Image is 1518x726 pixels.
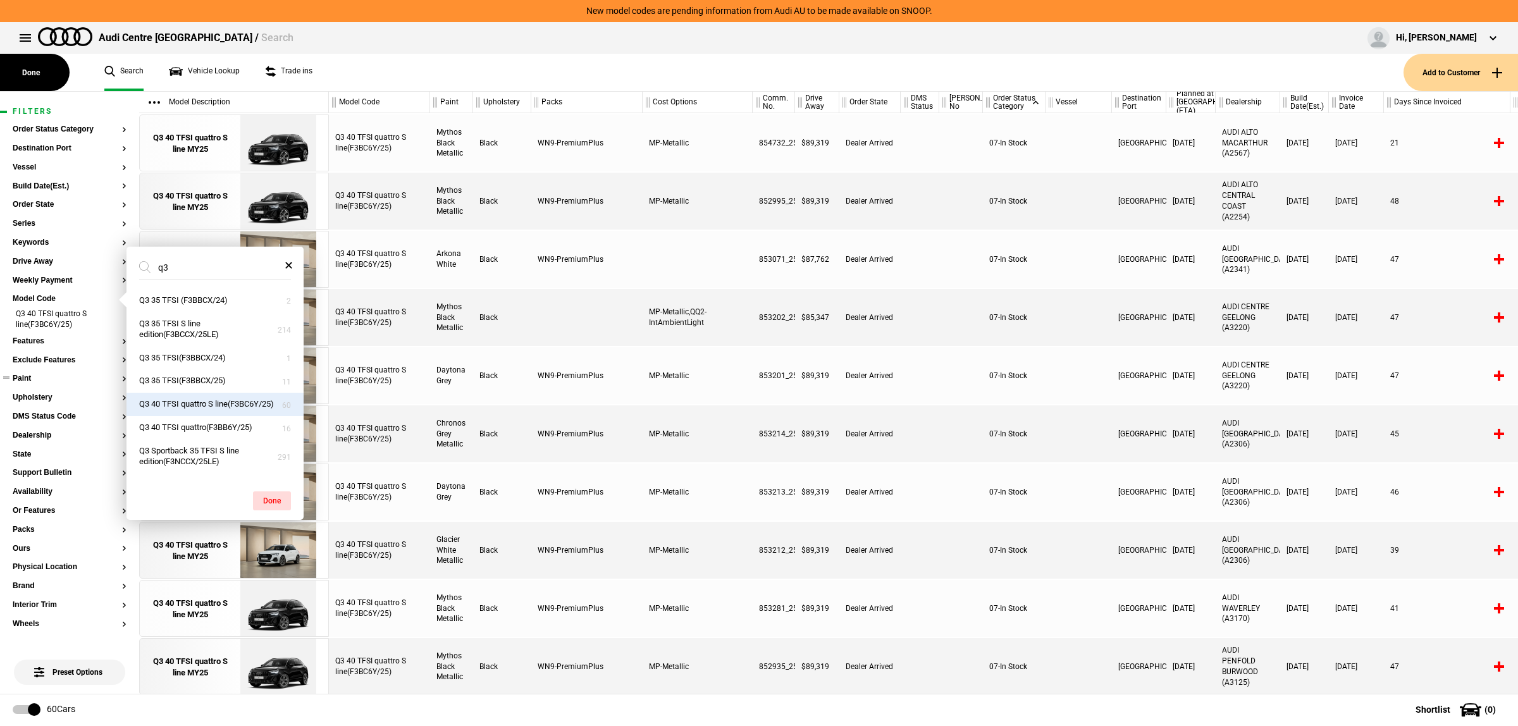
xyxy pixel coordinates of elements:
input: Search [139,256,276,279]
div: MP-Metallic [643,347,753,404]
button: Wheels [13,620,126,629]
div: Black [473,289,531,346]
span: Preset Options [37,652,102,677]
div: [DATE] [1329,638,1384,695]
div: 07-In Stock [983,114,1046,171]
div: [DATE] [1166,289,1216,346]
div: Planned at [GEOGRAPHIC_DATA] (ETA) [1166,92,1215,113]
div: $89,319 [795,580,839,637]
div: [DATE] [1329,522,1384,579]
div: Q3 40 TFSI quattro S line MY25 [146,190,234,213]
div: Dealer Arrived [839,522,901,579]
section: Exclude Features [13,356,126,375]
div: Q3 40 TFSI quattro S line MY25 [146,539,234,562]
div: Mythos Black Metallic [430,114,473,171]
a: Q3 40 TFSI quattro S line MY25 [146,115,234,172]
div: [GEOGRAPHIC_DATA] [1112,464,1166,520]
section: Features [13,337,126,356]
div: Arkona White [430,231,473,288]
div: Dealer Arrived [839,405,901,462]
div: Mythos Black Metallic [430,173,473,230]
div: Model Description [139,92,328,113]
div: AUDI WAVERLEY (A3170) [1216,580,1280,637]
div: [DATE] [1166,405,1216,462]
img: Audi_F3BC6Y_25_EI_0E0E_WN9_PXC_3S2_52Z_(Nadin:_3S2_52Z_C62_PXC_WN9)_ext.png [234,639,322,696]
div: WN9-PremiumPlus [531,347,643,404]
button: Upholstery [13,393,126,402]
div: Q3 40 TFSI quattro S line(F3BC6Y/25) [329,405,430,462]
div: Black [473,638,531,695]
div: 853212_25 [753,522,795,579]
div: Q3 40 TFSI quattro S line(F3BC6Y/25) [329,464,430,520]
div: Q3 40 TFSI quattro S line MY25 [146,132,234,155]
button: Q3 35 TFSI(F3BBCX/24) [126,347,304,370]
section: Wheels [13,620,126,639]
div: 853214_25 [753,405,795,462]
div: $89,319 [795,173,839,230]
div: WN9-PremiumPlus [531,638,643,695]
div: WN9-PremiumPlus [531,173,643,230]
div: $89,319 [795,638,839,695]
div: 07-In Stock [983,231,1046,288]
div: AUDI [GEOGRAPHIC_DATA] (A2306) [1216,522,1280,579]
div: 852935_25 [753,638,795,695]
span: Shortlist [1416,705,1450,714]
button: Brand [13,582,126,591]
div: 07-In Stock [983,580,1046,637]
div: $87,762 [795,231,839,288]
div: [GEOGRAPHIC_DATA] [1112,580,1166,637]
div: Daytona Grey [430,464,473,520]
div: Dealer Arrived [839,231,901,288]
button: Series [13,219,126,228]
div: Days Since Invoiced [1384,92,1510,113]
div: Q3 40 TFSI quattro S line(F3BC6Y/25) [329,580,430,637]
div: [DATE] [1166,173,1216,230]
div: Build Date(Est.) [1280,92,1328,113]
button: DMS Status Code [13,412,126,421]
div: Dealer Arrived [839,173,901,230]
div: Model Code [329,92,429,113]
div: Dealer Arrived [839,347,901,404]
div: AUDI PENFOLD BURWOOD (A3125) [1216,638,1280,695]
div: 45 [1384,405,1510,462]
div: [GEOGRAPHIC_DATA] [1112,405,1166,462]
div: Q3 40 TFSI quattro S line(F3BC6Y/25) [329,522,430,579]
div: [DATE] [1280,580,1329,637]
button: Q3 35 TFSI(F3BBCX/25) [126,369,304,393]
div: [DATE] [1329,464,1384,520]
div: Cost Options [643,92,752,113]
div: 853213_25 [753,464,795,520]
div: 07-In Stock [983,347,1046,404]
div: [GEOGRAPHIC_DATA] [1112,522,1166,579]
div: $89,319 [795,114,839,171]
div: MP-Metallic [643,173,753,230]
section: Upholstery [13,393,126,412]
div: Dealer Arrived [839,580,901,637]
section: Availability [13,488,126,507]
div: Dealer Arrived [839,464,901,520]
section: Weekly Payment [13,276,126,295]
div: $89,319 [795,405,839,462]
div: 853071_25 [753,231,795,288]
div: DMS Status [901,92,939,113]
div: Destination Port [1112,92,1166,113]
button: Build Date(Est.) [13,182,126,191]
button: Physical Location [13,563,126,572]
div: Q3 40 TFSI quattro S line(F3BC6Y/25) [329,231,430,288]
div: [DATE] [1329,173,1384,230]
button: Q3 Sportback 35 TFSI S line(F3NCCX/24) [126,474,304,508]
section: Brand [13,582,126,601]
div: Invoice Date [1329,92,1383,113]
button: Weekly Payment [13,276,126,285]
div: [GEOGRAPHIC_DATA] [1112,638,1166,695]
section: Drive Away [13,257,126,276]
div: Black [473,231,531,288]
div: [DATE] [1166,580,1216,637]
div: Drive Away [795,92,839,113]
section: Dealership [13,431,126,450]
div: Upholstery [473,92,531,113]
div: AUDI [GEOGRAPHIC_DATA] (A2306) [1216,405,1280,462]
div: 852995_25 [753,173,795,230]
div: 853281_25 [753,580,795,637]
div: [DATE] [1280,405,1329,462]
